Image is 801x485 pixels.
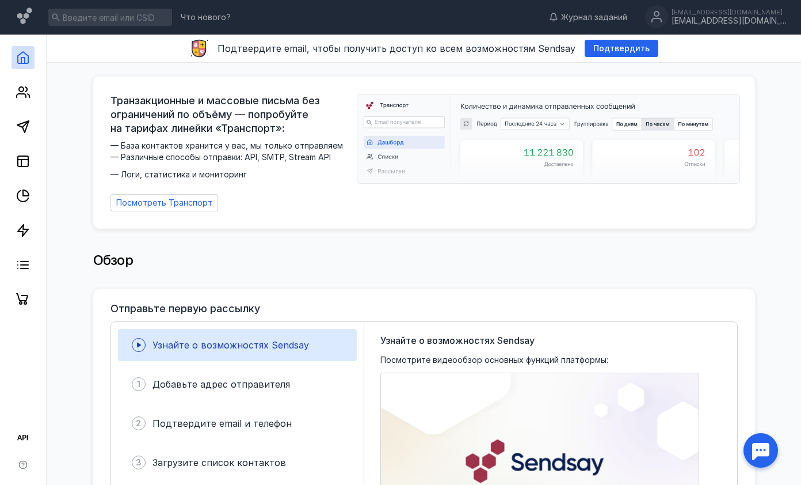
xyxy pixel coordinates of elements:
[136,418,141,429] span: 2
[48,9,172,26] input: Введите email или CSID
[152,418,292,429] span: Подтвердите email и телефон
[218,43,575,54] span: Подтвердите email, чтобы получить доступ ко всем возможностям Sendsay
[110,94,350,135] span: Транзакционные и массовые письма без ограничений по объёму — попробуйте на тарифах линейки «Транс...
[672,9,787,16] div: [EMAIL_ADDRESS][DOMAIN_NAME]
[110,140,350,180] span: — База контактов хранится у вас, мы только отправляем — Различные способы отправки: API, SMTP, St...
[116,198,212,208] span: Посмотреть Транспорт
[152,457,286,468] span: Загрузите список контактов
[561,12,627,23] span: Журнал заданий
[585,40,658,57] button: Подтвердить
[181,13,231,21] span: Что нового?
[380,354,608,366] span: Посмотрите видеообзор основных функций платформы:
[93,252,133,268] span: Обзор
[137,378,140,390] span: 1
[110,194,218,211] a: Посмотреть Транспорт
[543,12,633,23] a: Журнал заданий
[357,94,739,183] img: dashboard-transport-banner
[152,339,309,351] span: Узнайте о возможностях Sendsay
[175,13,237,21] a: Что нового?
[152,378,290,390] span: Добавьте адрес отправителя
[593,44,650,54] span: Подтвердить
[110,303,260,315] h3: Отправьте первую рассылку
[136,457,142,468] span: 3
[672,16,787,26] div: [EMAIL_ADDRESS][DOMAIN_NAME]
[380,334,535,347] span: Узнайте о возможностях Sendsay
